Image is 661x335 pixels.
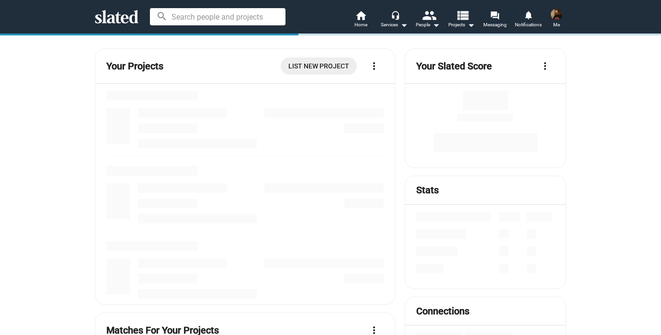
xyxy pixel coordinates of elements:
button: Herschel FaberMe [545,7,568,32]
mat-icon: arrow_drop_down [465,19,477,31]
a: Messaging [478,10,512,31]
button: Services [377,10,411,31]
mat-icon: view_list [456,8,469,22]
span: Home [354,19,367,31]
span: Me [553,19,560,31]
span: Projects [448,19,475,31]
mat-icon: arrow_drop_down [430,19,442,31]
div: People [416,19,440,31]
button: People [411,10,444,31]
span: Messaging [483,19,507,31]
mat-icon: more_vert [539,60,551,72]
mat-icon: people [422,8,436,22]
div: Services [381,19,408,31]
a: Notifications [512,10,545,31]
span: Notifications [515,19,542,31]
a: List New Project [281,57,357,75]
mat-card-title: Your Slated Score [416,60,492,73]
mat-icon: headset_mic [391,11,399,19]
mat-card-title: Stats [416,184,439,197]
button: Projects [444,10,478,31]
mat-icon: forum [490,11,499,20]
mat-icon: notifications [524,10,533,19]
span: List New Project [288,57,349,75]
mat-icon: more_vert [368,60,380,72]
a: Home [344,10,377,31]
mat-card-title: Connections [416,305,469,318]
img: Herschel Faber [551,9,562,20]
mat-card-title: Your Projects [106,60,163,73]
input: Search people and projects [150,8,285,25]
mat-icon: home [355,10,366,21]
mat-icon: arrow_drop_down [398,19,410,31]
